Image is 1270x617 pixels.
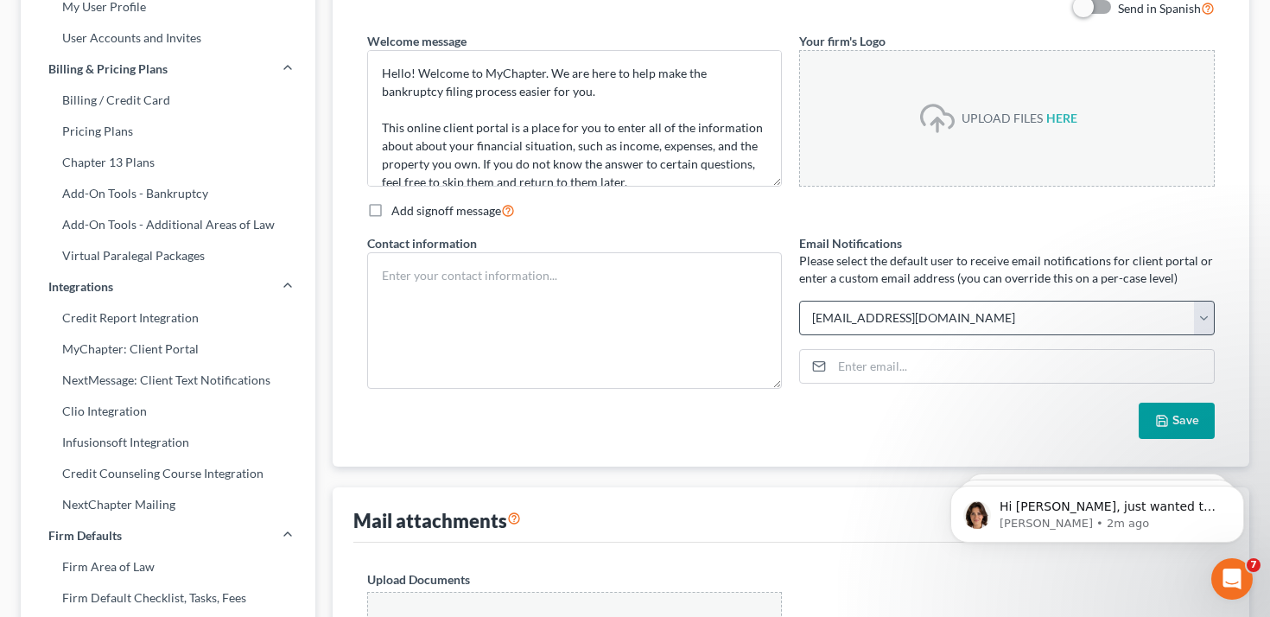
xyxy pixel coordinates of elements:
span: Firm Defaults [48,527,122,544]
span: Billing & Pricing Plans [48,60,168,78]
a: NextChapter Mailing [21,489,315,520]
span: Add signoff message [391,203,501,218]
a: Billing / Credit Card [21,85,315,116]
a: Pricing Plans [21,116,315,147]
a: Credit Report Integration [21,302,315,334]
a: Virtual Paralegal Packages [21,240,315,271]
p: Please select the default user to receive email notifications for client portal or enter a custom... [799,252,1215,287]
span: Send in Spanish [1118,1,1201,16]
iframe: Intercom notifications message [924,449,1270,570]
input: Enter email... [832,350,1214,383]
a: Add-On Tools - Additional Areas of Law [21,209,315,240]
a: Chapter 13 Plans [21,147,315,178]
a: Firm Default Checklist, Tasks, Fees [21,582,315,614]
label: Your firm's Logo [799,32,1215,50]
span: Integrations [48,278,113,296]
a: User Accounts and Invites [21,22,315,54]
label: Contact information [367,234,477,252]
button: Save [1139,403,1215,439]
span: 7 [1247,558,1260,572]
a: Billing & Pricing Plans [21,54,315,85]
label: Upload Documents [367,570,470,588]
a: Infusionsoft Integration [21,427,315,458]
a: Firm Area of Law [21,551,315,582]
a: Add-On Tools - Bankruptcy [21,178,315,209]
a: Firm Defaults [21,520,315,551]
a: NextMessage: Client Text Notifications [21,365,315,396]
div: Mail attachments [353,508,521,533]
label: Welcome message [367,32,467,50]
a: MyChapter: Client Portal [21,334,315,365]
label: Email Notifications [799,234,902,252]
a: Integrations [21,271,315,302]
a: Clio Integration [21,396,315,427]
iframe: Intercom live chat [1211,558,1253,600]
div: UPLOAD FILES [962,110,1043,127]
a: Credit Counseling Course Integration [21,458,315,489]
